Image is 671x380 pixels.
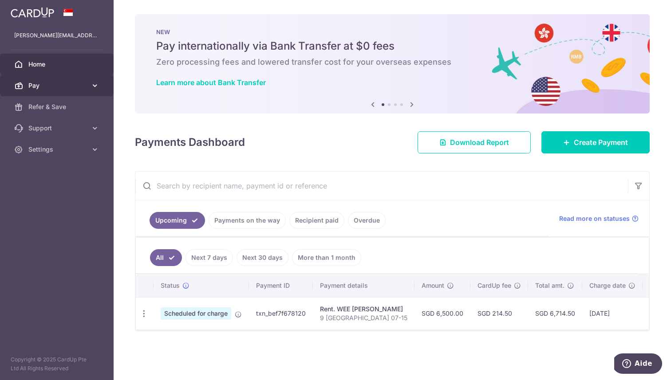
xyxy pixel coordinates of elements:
[135,172,628,200] input: Search by recipient name, payment id or reference
[150,249,182,266] a: All
[249,297,313,329] td: txn_bef7f678120
[320,313,407,322] p: 9 [GEOGRAPHIC_DATA] 07-15
[470,297,528,329] td: SGD 214.50
[292,249,361,266] a: More than 1 month
[589,281,626,290] span: Charge date
[478,281,511,290] span: CardUp fee
[418,131,531,153] a: Download Report
[28,124,87,133] span: Support
[348,212,386,229] a: Overdue
[528,297,582,329] td: SGD 6,714.50
[156,28,628,35] p: NEW
[161,281,180,290] span: Status
[186,249,233,266] a: Next 7 days
[209,212,286,229] a: Payments on the way
[422,281,444,290] span: Amount
[156,78,266,87] a: Learn more about Bank Transfer
[559,214,639,223] a: Read more on statuses
[156,39,628,53] h5: Pay internationally via Bank Transfer at $0 fees
[14,31,99,40] p: [PERSON_NAME][EMAIL_ADDRESS][PERSON_NAME][DOMAIN_NAME]
[135,14,650,114] img: Bank transfer banner
[582,297,643,329] td: [DATE]
[237,249,288,266] a: Next 30 days
[28,102,87,111] span: Refer & Save
[135,134,245,150] h4: Payments Dashboard
[289,212,344,229] a: Recipient paid
[414,297,470,329] td: SGD 6,500.00
[11,7,54,18] img: CardUp
[28,60,87,69] span: Home
[450,137,509,148] span: Download Report
[559,214,630,223] span: Read more on statuses
[574,137,628,148] span: Create Payment
[541,131,650,153] a: Create Payment
[28,81,87,90] span: Pay
[313,274,414,297] th: Payment details
[249,274,313,297] th: Payment ID
[535,281,564,290] span: Total amt.
[150,212,205,229] a: Upcoming
[161,307,231,320] span: Scheduled for charge
[28,145,87,154] span: Settings
[614,353,662,376] iframe: Ouvre un widget dans lequel vous pouvez trouver plus d’informations
[156,57,628,67] h6: Zero processing fees and lowered transfer cost for your overseas expenses
[320,305,407,313] div: Rent. WEE [PERSON_NAME]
